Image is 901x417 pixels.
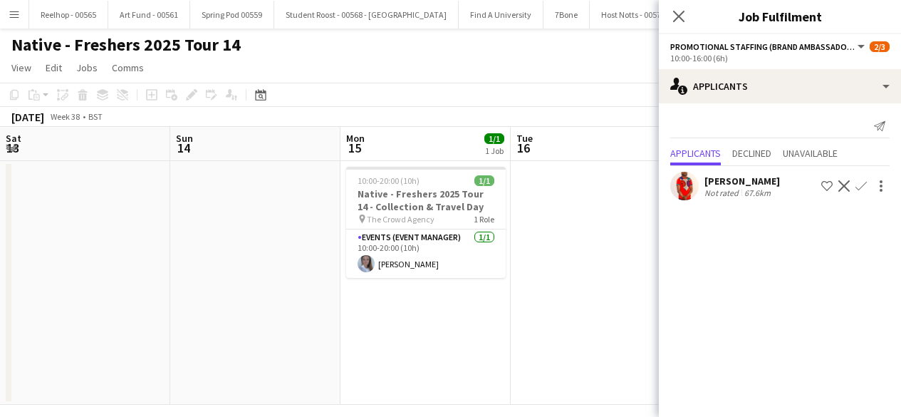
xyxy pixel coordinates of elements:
[870,41,890,52] span: 2/3
[659,69,901,103] div: Applicants
[670,41,867,52] button: Promotional Staffing (Brand Ambassadors)
[514,140,533,156] span: 16
[346,230,506,278] app-card-role: Events (Event Manager)1/110:00-20:00 (10h)[PERSON_NAME]
[704,187,741,198] div: Not rated
[659,7,901,26] h3: Job Fulfilment
[46,61,62,74] span: Edit
[176,132,193,145] span: Sun
[29,1,108,29] button: Reelhop - 00565
[367,214,434,225] span: The Crowd Agency
[732,148,771,158] span: Declined
[174,140,193,156] span: 14
[344,140,365,156] span: 15
[670,41,855,52] span: Promotional Staffing (Brand Ambassadors)
[190,1,274,29] button: Spring Pod 00559
[71,58,103,77] a: Jobs
[485,145,504,156] div: 1 Job
[40,58,68,77] a: Edit
[516,132,533,145] span: Tue
[590,1,677,29] button: Host Notts - 00574
[346,187,506,213] h3: Native - Freshers 2025 Tour 14 - Collection & Travel Day
[741,187,774,198] div: 67.6km
[47,111,83,122] span: Week 38
[543,1,590,29] button: 7Bone
[783,148,838,158] span: Unavailable
[108,1,190,29] button: Art Fund - 00561
[76,61,98,74] span: Jobs
[11,61,31,74] span: View
[670,148,721,158] span: Applicants
[6,58,37,77] a: View
[484,133,504,144] span: 1/1
[704,175,780,187] div: [PERSON_NAME]
[4,140,21,156] span: 13
[474,214,494,225] span: 1 Role
[274,1,459,29] button: Student Roost - 00568 - [GEOGRAPHIC_DATA]
[6,132,21,145] span: Sat
[112,61,144,74] span: Comms
[11,34,241,56] h1: Native - Freshers 2025 Tour 14
[670,53,890,63] div: 10:00-16:00 (6h)
[474,175,494,186] span: 1/1
[11,110,44,124] div: [DATE]
[346,167,506,278] app-job-card: 10:00-20:00 (10h)1/1Native - Freshers 2025 Tour 14 - Collection & Travel Day The Crowd Agency1 Ro...
[88,111,103,122] div: BST
[459,1,543,29] button: Find A University
[106,58,150,77] a: Comms
[346,132,365,145] span: Mon
[358,175,420,186] span: 10:00-20:00 (10h)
